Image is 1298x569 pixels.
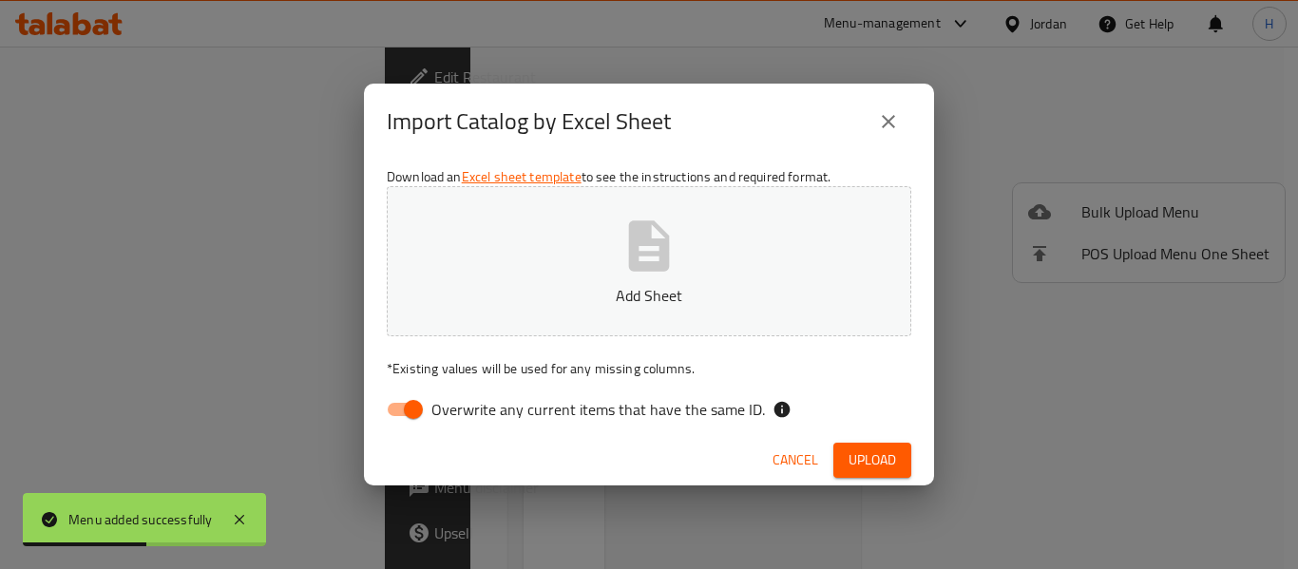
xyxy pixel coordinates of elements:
button: Cancel [765,443,826,478]
h2: Import Catalog by Excel Sheet [387,106,671,137]
svg: If the overwrite option isn't selected, then the items that match an existing ID will be ignored ... [773,400,792,419]
button: Upload [833,443,911,478]
button: close [866,99,911,144]
p: Existing values will be used for any missing columns. [387,359,911,378]
a: Excel sheet template [462,164,582,189]
div: Menu added successfully [68,509,213,530]
button: Add Sheet [387,186,911,336]
div: Download an to see the instructions and required format. [364,160,934,435]
span: Upload [849,448,896,472]
span: Overwrite any current items that have the same ID. [431,398,765,421]
span: Cancel [773,448,818,472]
p: Add Sheet [416,284,882,307]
